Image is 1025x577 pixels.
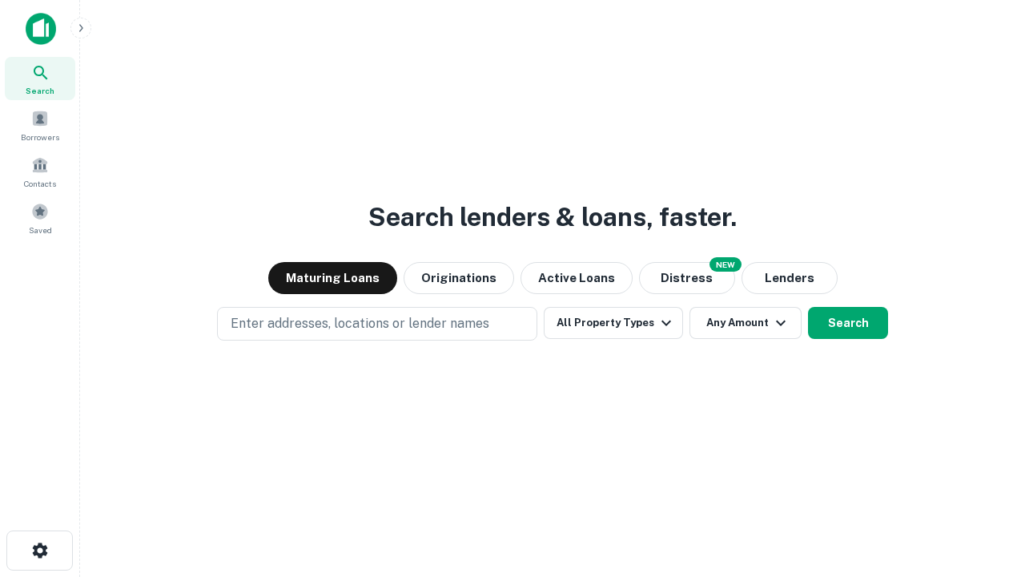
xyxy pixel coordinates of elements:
[5,103,75,147] a: Borrowers
[26,84,54,97] span: Search
[268,262,397,294] button: Maturing Loans
[231,314,489,333] p: Enter addresses, locations or lender names
[217,307,537,341] button: Enter addresses, locations or lender names
[29,224,52,236] span: Saved
[26,13,56,45] img: capitalize-icon.png
[544,307,683,339] button: All Property Types
[689,307,802,339] button: Any Amount
[404,262,514,294] button: Originations
[21,131,59,143] span: Borrowers
[521,262,633,294] button: Active Loans
[709,257,742,272] div: NEW
[945,449,1025,526] iframe: Chat Widget
[368,198,737,236] h3: Search lenders & loans, faster.
[5,150,75,193] a: Contacts
[639,262,735,294] button: Search distressed loans with lien and other non-mortgage details.
[24,177,56,190] span: Contacts
[808,307,888,339] button: Search
[742,262,838,294] button: Lenders
[5,57,75,100] a: Search
[5,196,75,240] a: Saved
